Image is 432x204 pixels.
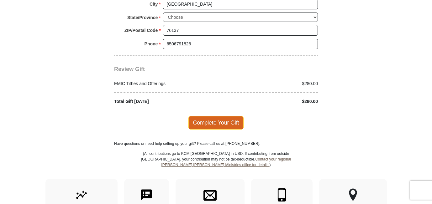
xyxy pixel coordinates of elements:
a: Contact your regional [PERSON_NAME] [PERSON_NAME] Ministries office for details. [161,157,291,167]
img: other-region [349,188,357,201]
img: text-to-give.svg [140,188,153,201]
strong: State/Province [127,13,158,22]
div: $280.00 [216,98,321,105]
img: envelope.svg [203,188,217,201]
p: Have questions or need help setting up your gift? Please call us at [PHONE_NUMBER]. [114,141,318,146]
span: Review Gift [114,66,145,72]
img: mobile.svg [275,188,288,201]
strong: ZIP/Postal Code [124,26,158,35]
strong: Phone [145,39,158,48]
span: Complete Your Gift [188,116,244,129]
p: (All contributions go to KCM [GEOGRAPHIC_DATA] in USD. If contributing from outside [GEOGRAPHIC_D... [141,151,291,179]
div: EMIC Tithes and Offerings [111,80,216,87]
img: give-by-stock.svg [75,188,88,201]
div: $280.00 [216,80,321,87]
div: Total Gift [DATE] [111,98,216,105]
